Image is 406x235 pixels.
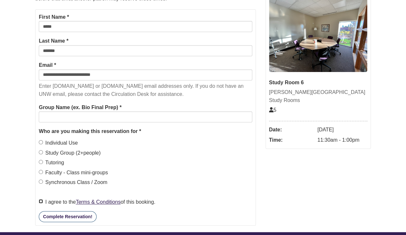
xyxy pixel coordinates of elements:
dd: 11:30am - 1:00pm [318,135,367,145]
dd: [DATE] [318,125,367,135]
label: I agree to the of this booking. [39,198,155,206]
label: Last Name * [39,37,68,45]
button: Complete Reservation! [39,211,96,222]
label: Individual Use [39,139,78,147]
input: I agree to theTerms & Conditionsof this booking. [39,199,43,203]
a: Terms & Conditions [76,199,121,205]
input: Tutoring [39,160,43,164]
input: Faculty - Class mini-groups [39,170,43,174]
label: Study Group (2+people) [39,149,100,157]
input: Individual Use [39,140,43,144]
input: Synchronous Class / Zoom [39,179,43,184]
label: Tutoring [39,158,64,167]
div: [PERSON_NAME][GEOGRAPHIC_DATA] Study Rooms [269,88,367,105]
legend: Who are you making this reservation for * [39,127,252,136]
dt: Time: [269,135,314,145]
label: Faculty - Class mini-groups [39,169,108,177]
input: Study Group (2+people) [39,150,43,154]
p: Enter [DOMAIN_NAME] or [DOMAIN_NAME] email addresses only. If you do not have an UNW email, pleas... [39,82,252,98]
label: Group Name (ex. Bio Final Prep) * [39,103,121,112]
label: Synchronous Class / Zoom [39,178,107,187]
label: Email * [39,61,56,69]
div: Study Room 6 [269,78,367,87]
span: The capacity of this space [269,107,276,113]
label: First Name * [39,13,69,21]
dt: Date: [269,125,314,135]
